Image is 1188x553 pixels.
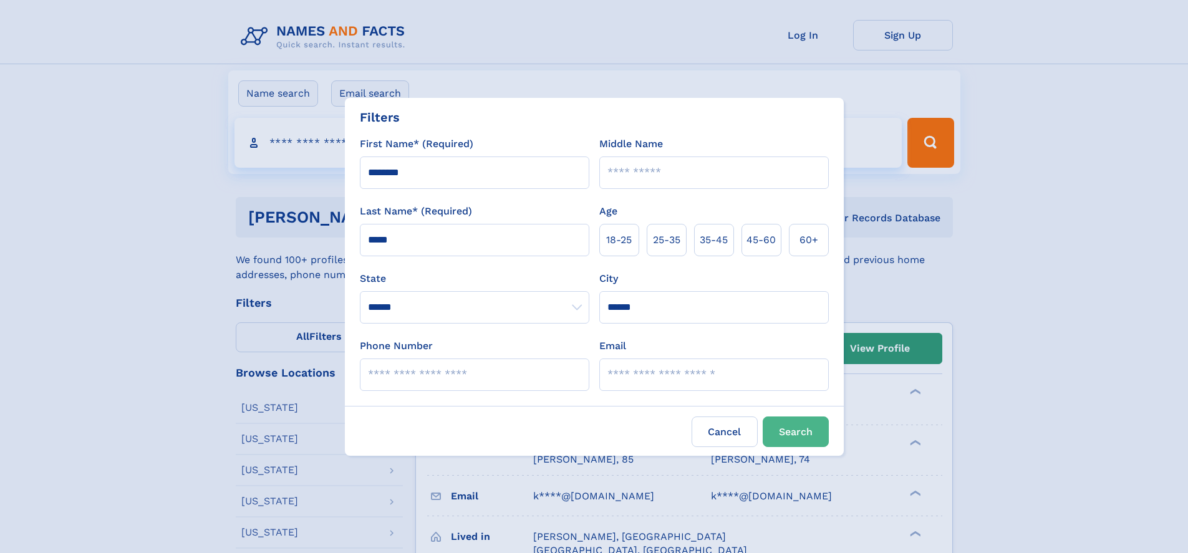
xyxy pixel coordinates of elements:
span: 60+ [799,233,818,248]
span: 45‑60 [746,233,776,248]
label: First Name* (Required) [360,137,473,151]
label: Last Name* (Required) [360,204,472,219]
label: State [360,271,589,286]
label: Middle Name [599,137,663,151]
span: 35‑45 [700,233,728,248]
label: City [599,271,618,286]
div: Filters [360,108,400,127]
label: Cancel [692,416,758,447]
label: Phone Number [360,339,433,353]
span: 25‑35 [653,233,680,248]
label: Email [599,339,626,353]
label: Age [599,204,617,219]
span: 18‑25 [606,233,632,248]
button: Search [763,416,829,447]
